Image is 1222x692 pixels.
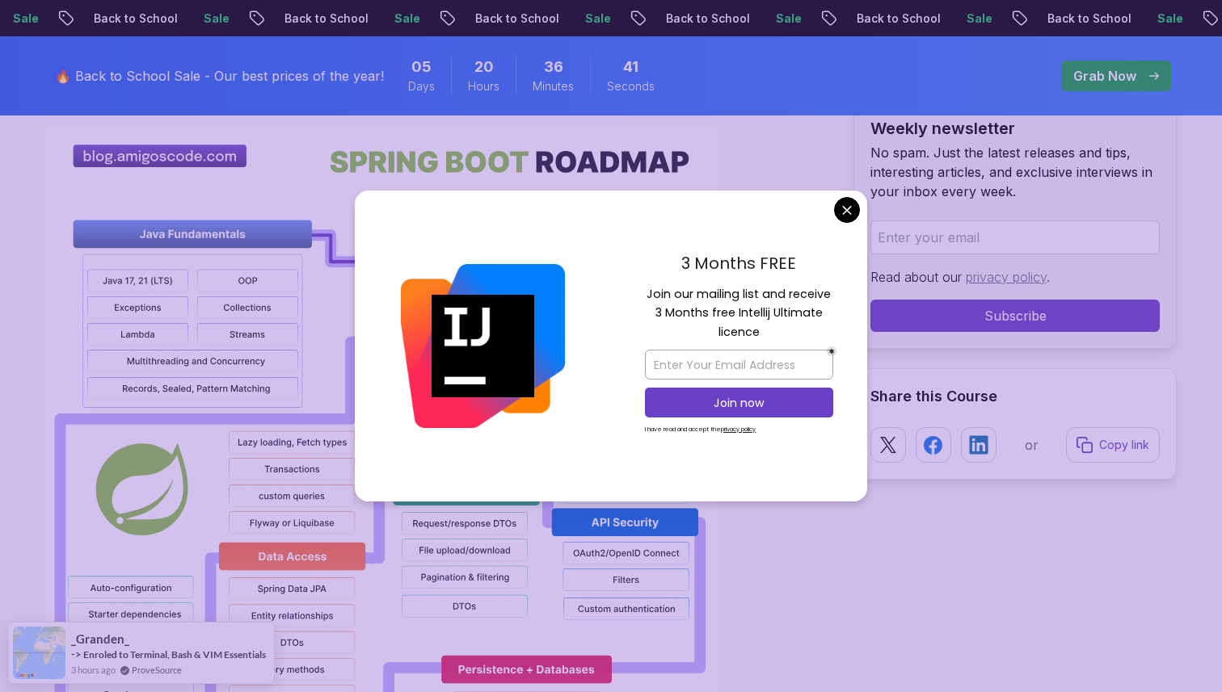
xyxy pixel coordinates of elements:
[191,10,242,27] p: Sale
[132,663,182,677] a: ProveSource
[474,56,494,78] span: 20 Hours
[844,10,954,27] p: Back to School
[1144,10,1196,27] p: Sale
[468,78,499,94] span: Hours
[1099,437,1149,453] p: Copy link
[870,267,1160,287] p: Read about our .
[55,66,384,86] p: 🔥 Back to School Sale - Our best prices of the year!
[870,385,1160,408] h2: Share this Course
[607,78,655,94] span: Seconds
[1025,435,1039,455] p: or
[408,78,435,94] span: Days
[272,10,381,27] p: Back to School
[1073,66,1136,86] p: Grab Now
[870,220,1160,254] input: Enter your email
[13,627,65,679] img: provesource social proof notification image
[1066,427,1160,463] button: Copy link
[71,648,82,661] span: ->
[1034,10,1144,27] p: Back to School
[83,648,266,661] a: Enroled to Terminal, Bash & VIM Essentials
[763,10,815,27] p: Sale
[954,10,1005,27] p: Sale
[462,10,572,27] p: Back to School
[544,56,563,78] span: 36 Minutes
[71,632,129,646] span: _Granden_
[71,663,116,677] span: 3 hours ago
[533,78,574,94] span: Minutes
[381,10,433,27] p: Sale
[870,143,1160,201] p: No spam. Just the latest releases and tips, interesting articles, and exclusive interviews in you...
[870,117,1160,140] h2: Weekly newsletter
[653,10,763,27] p: Back to School
[870,300,1160,332] button: Subscribe
[81,10,191,27] p: Back to School
[623,56,638,78] span: 41 Seconds
[411,56,432,78] span: 5 Days
[572,10,624,27] p: Sale
[966,269,1047,285] a: privacy policy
